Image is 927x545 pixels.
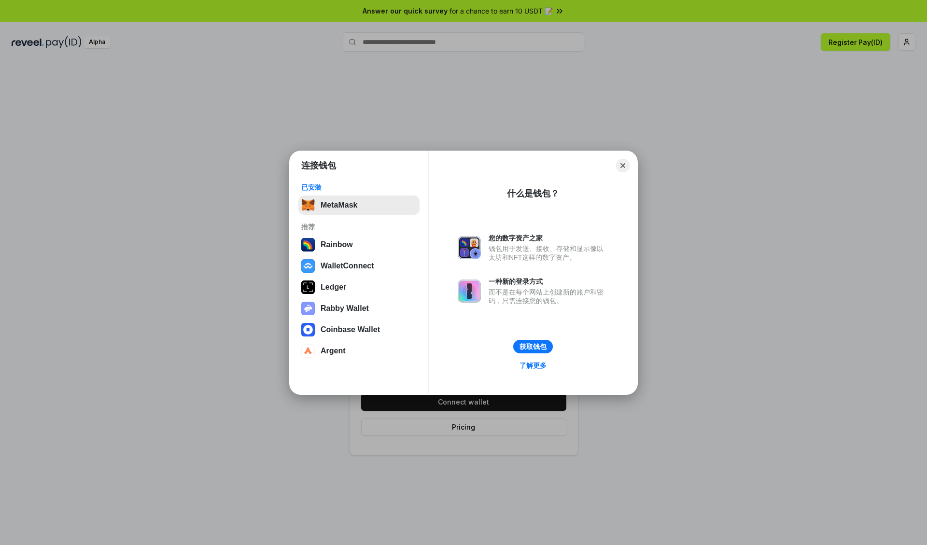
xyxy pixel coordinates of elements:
[301,302,315,315] img: svg+xml,%3Csvg%20xmlns%3D%22http%3A%2F%2Fwww.w3.org%2F2000%2Fsvg%22%20fill%3D%22none%22%20viewBox...
[301,160,336,171] h1: 连接钱包
[458,236,481,259] img: svg+xml,%3Csvg%20xmlns%3D%22http%3A%2F%2Fwww.w3.org%2F2000%2Fsvg%22%20fill%3D%22none%22%20viewBox...
[321,262,374,270] div: WalletConnect
[507,188,559,199] div: 什么是钱包？
[298,341,420,361] button: Argent
[458,279,481,303] img: svg+xml,%3Csvg%20xmlns%3D%22http%3A%2F%2Fwww.w3.org%2F2000%2Fsvg%22%20fill%3D%22none%22%20viewBox...
[321,283,346,292] div: Ledger
[298,278,420,297] button: Ledger
[321,240,353,249] div: Rainbow
[301,198,315,212] img: svg+xml,%3Csvg%20fill%3D%22none%22%20height%3D%2233%22%20viewBox%3D%220%200%2035%2033%22%20width%...
[298,256,420,276] button: WalletConnect
[298,320,420,339] button: Coinbase Wallet
[513,340,553,353] button: 获取钱包
[301,344,315,358] img: svg+xml,%3Csvg%20width%3D%2228%22%20height%3D%2228%22%20viewBox%3D%220%200%2028%2028%22%20fill%3D...
[301,223,417,231] div: 推荐
[301,280,315,294] img: svg+xml,%3Csvg%20xmlns%3D%22http%3A%2F%2Fwww.w3.org%2F2000%2Fsvg%22%20width%3D%2228%22%20height%3...
[520,361,547,370] div: 了解更多
[321,201,357,210] div: MetaMask
[301,183,417,192] div: 已安装
[489,244,608,262] div: 钱包用于发送、接收、存储和显示像以太坊和NFT这样的数字资产。
[489,234,608,242] div: 您的数字资产之家
[301,238,315,252] img: svg+xml,%3Csvg%20width%3D%22120%22%20height%3D%22120%22%20viewBox%3D%220%200%20120%20120%22%20fil...
[321,325,380,334] div: Coinbase Wallet
[298,235,420,254] button: Rainbow
[489,277,608,286] div: 一种新的登录方式
[298,196,420,215] button: MetaMask
[301,323,315,336] img: svg+xml,%3Csvg%20width%3D%2228%22%20height%3D%2228%22%20viewBox%3D%220%200%2028%2028%22%20fill%3D...
[489,288,608,305] div: 而不是在每个网站上创建新的账户和密码，只需连接您的钱包。
[301,259,315,273] img: svg+xml,%3Csvg%20width%3D%2228%22%20height%3D%2228%22%20viewBox%3D%220%200%2028%2028%22%20fill%3D...
[616,159,630,172] button: Close
[298,299,420,318] button: Rabby Wallet
[514,359,552,372] a: 了解更多
[520,342,547,351] div: 获取钱包
[321,347,346,355] div: Argent
[321,304,369,313] div: Rabby Wallet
